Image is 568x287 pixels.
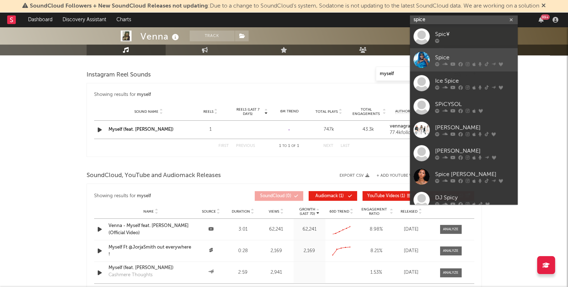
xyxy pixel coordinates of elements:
[260,194,285,198] span: SoundCloud
[229,226,257,233] div: 3:01
[269,209,279,214] span: Views
[329,209,349,214] span: 60D Trend
[30,3,208,9] span: SoundCloud Followers + New SoundCloud Releases not updating
[108,222,193,236] a: Venna - Myself feat. [PERSON_NAME] (Official Video)
[190,31,235,41] button: Track
[541,3,546,9] span: Dismiss
[323,144,333,148] button: Next
[376,71,452,77] input: Search by song name or URL
[111,13,136,27] a: Charts
[410,142,518,165] a: [PERSON_NAME]
[315,194,338,198] span: Audiomack
[295,226,324,233] div: 62,241
[359,269,393,276] div: 1.53 %
[359,207,389,216] span: Engagement Ratio
[108,127,174,132] a: Myself (feat. [PERSON_NAME])
[57,13,111,27] a: Discovery Assistant
[231,209,250,214] span: Duration
[282,144,287,148] span: to
[272,109,308,114] div: 6M Trend
[401,209,417,214] span: Released
[410,118,518,142] a: [PERSON_NAME]
[410,48,518,71] a: Spice
[134,110,158,114] span: Sound Name
[410,188,518,212] a: DJ Spicy
[435,147,514,155] div: [PERSON_NAME]
[203,110,213,114] span: Reels
[311,126,347,133] div: 747k
[94,91,474,99] div: Showing results for
[137,91,151,99] div: myself
[435,123,514,132] div: [PERSON_NAME]
[390,124,444,129] a: vennagram
[435,77,514,85] div: Ice Spice
[108,264,193,272] a: Myself (feat. [PERSON_NAME])
[410,15,518,24] input: Search for artists
[390,130,444,135] div: 77.4k followers
[397,247,426,255] div: [DATE]
[435,53,514,62] div: Spice
[202,209,216,214] span: Source
[435,100,514,108] div: SPiCYSOL
[291,144,296,148] span: of
[94,191,255,201] div: Showing results for
[369,174,421,178] div: + Add YouTube Video
[260,247,292,255] div: 2,169
[299,212,315,216] p: (Last 7d)
[410,165,518,188] a: Spice [PERSON_NAME]
[367,194,405,198] span: ( 1 )
[137,192,151,200] div: myself
[259,194,292,198] span: ( 0 )
[232,107,264,116] span: Reels (last 7 days)
[313,194,346,198] span: ( 1 )
[377,174,421,178] button: + Add YouTube Video
[260,226,292,233] div: 62,241
[397,269,426,276] div: [DATE]
[269,142,309,151] div: 1 1 1
[340,173,369,178] button: Export CSV
[350,107,382,116] span: Total Engagements
[87,171,221,180] span: SoundCloud, YouTube and Audiomack Releases
[435,193,514,202] div: DJ Spicy
[108,272,153,279] div: Cashmere Thoughts
[315,110,338,114] span: Total Plays
[229,247,257,255] div: 0:28
[309,191,357,201] button: Audiomack(1)
[539,17,544,23] button: 99+
[541,14,550,20] div: 99 +
[397,226,426,233] div: [DATE]
[435,30,514,38] div: Spic¥
[395,109,434,114] span: Author / Followers
[435,170,514,179] div: Spice [PERSON_NAME]
[410,71,518,95] a: Ice Spice
[193,126,228,133] div: 1
[108,244,193,258] a: Myself Ft @JorjaSmith out everywhere !
[350,126,386,133] div: 43.3k
[260,269,292,276] div: 2,941
[23,13,57,27] a: Dashboard
[229,269,257,276] div: 2:59
[299,207,315,212] p: Growth
[255,191,303,201] button: SoundCloud(0)
[359,247,393,255] div: 8.21 %
[295,247,324,255] div: 2,169
[410,95,518,118] a: SPiCYSOL
[362,191,416,201] button: YouTube Videos(1)
[359,226,393,233] div: 8.98 %
[341,144,350,148] button: Last
[390,124,415,129] strong: vennagram
[236,144,255,148] button: Previous
[143,209,154,214] span: Name
[410,25,518,48] a: Spic¥
[30,3,539,9] span: : Due to a change to SoundCloud's system, Sodatone is not updating to the latest SoundCloud data....
[218,144,229,148] button: First
[140,31,181,42] div: Venna
[367,194,399,198] span: YouTube Videos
